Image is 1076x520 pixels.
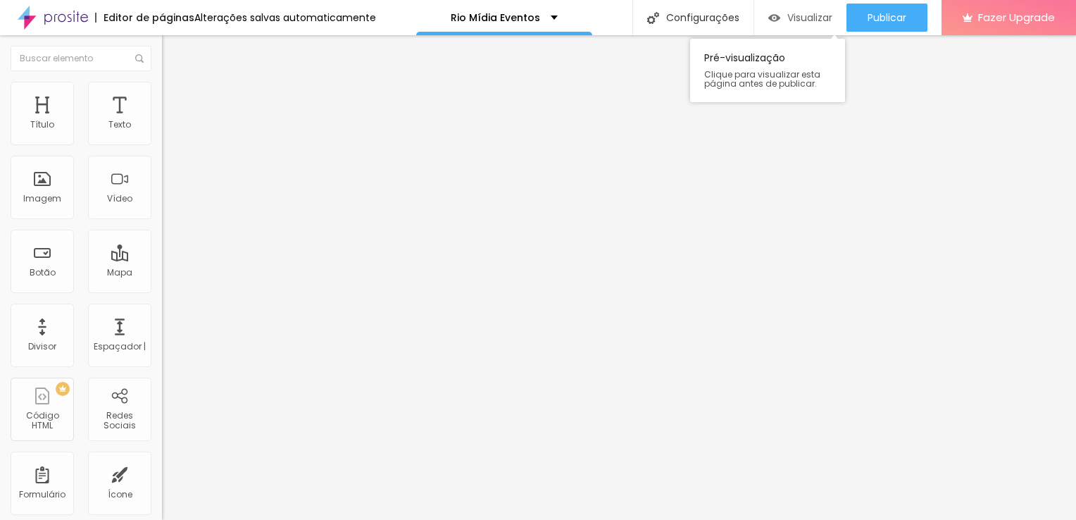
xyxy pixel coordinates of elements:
[19,490,65,500] div: Formulário
[451,13,540,23] p: Rio Mídia Eventos
[754,4,846,32] button: Visualizar
[92,411,147,431] div: Redes Sociais
[108,490,132,500] div: Ícone
[30,120,54,130] div: Título
[666,13,739,23] font: Configurações
[135,54,144,63] img: Ícone
[107,194,132,204] div: Vídeo
[11,46,151,71] input: Buscar elemento
[108,120,131,130] div: Texto
[95,13,194,23] div: Editor de páginas
[704,70,831,88] span: Clique para visualizar esta página antes de publicar.
[868,12,906,23] span: Publicar
[14,411,70,431] div: Código HTML
[107,268,132,278] div: Mapa
[28,342,56,352] div: Divisor
[94,342,146,352] div: Espaçador |
[846,4,927,32] button: Publicar
[23,194,61,204] div: Imagem
[647,12,659,24] img: Ícone
[704,51,785,65] font: Pré-visualização
[194,13,376,23] div: Alterações salvas automaticamente
[768,12,780,24] img: view-1.svg
[162,35,1076,520] iframe: Editor
[30,268,56,278] div: Botão
[787,12,832,23] span: Visualizar
[978,11,1055,23] span: Fazer Upgrade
